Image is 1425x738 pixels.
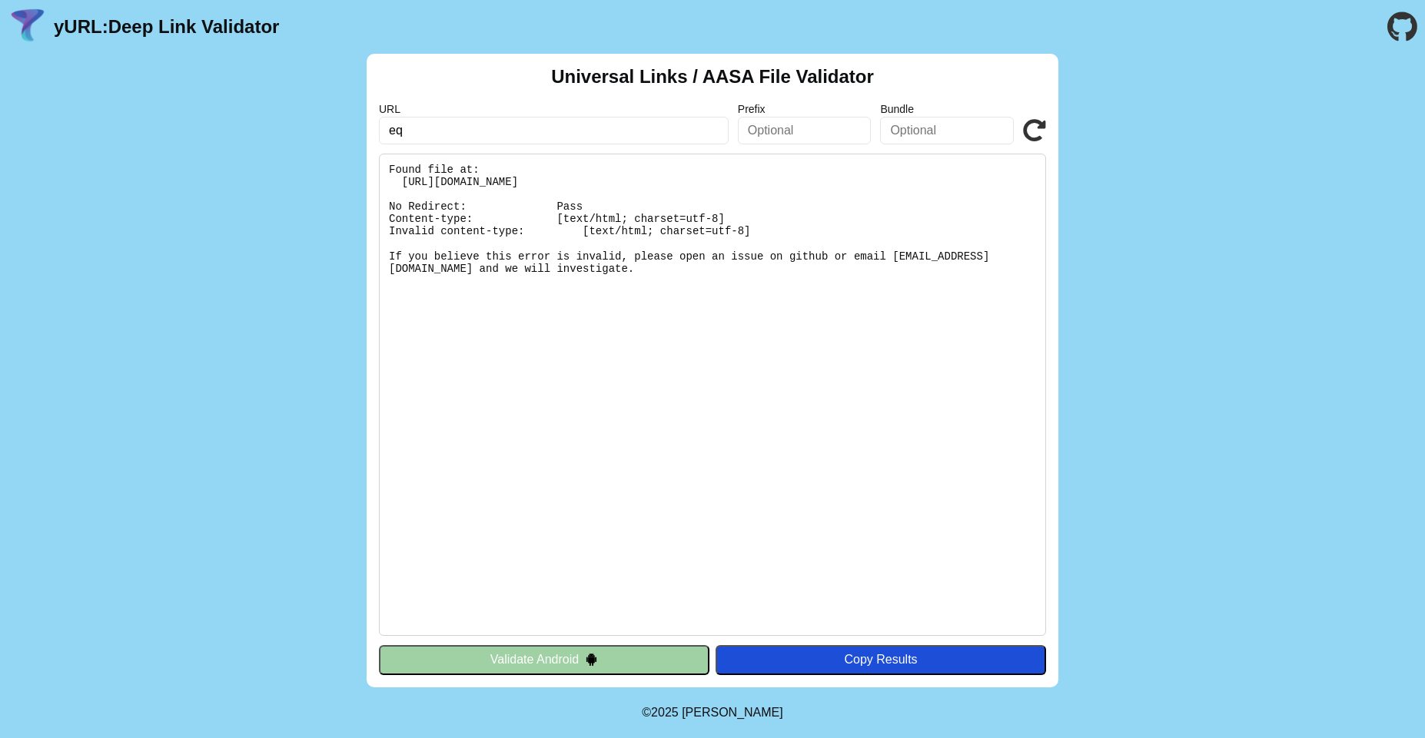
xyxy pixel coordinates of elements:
input: Required [379,117,729,144]
a: yURL:Deep Link Validator [54,16,279,38]
label: Bundle [880,103,1014,115]
input: Optional [880,117,1014,144]
span: 2025 [651,706,679,719]
footer: © [642,687,782,738]
label: URL [379,103,729,115]
input: Optional [738,117,872,144]
a: Michael Ibragimchayev's Personal Site [682,706,783,719]
button: Copy Results [716,645,1046,674]
label: Prefix [738,103,872,115]
h2: Universal Links / AASA File Validator [551,66,874,88]
img: yURL Logo [8,7,48,47]
img: droidIcon.svg [585,653,598,666]
div: Copy Results [723,653,1038,667]
button: Validate Android [379,645,709,674]
pre: Found file at: [URL][DOMAIN_NAME] No Redirect: Pass Content-type: [text/html; charset=utf-8] Inva... [379,154,1046,636]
